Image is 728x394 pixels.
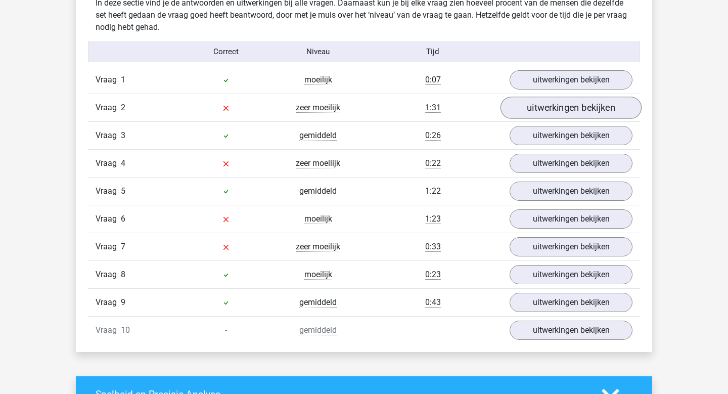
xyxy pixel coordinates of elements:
span: gemiddeld [299,130,337,141]
a: uitwerkingen bekijken [510,154,632,173]
span: Vraag [96,296,121,309]
span: 1 [121,75,125,84]
span: 1:31 [425,103,441,113]
span: 8 [121,270,125,279]
a: uitwerkingen bekijken [510,265,632,284]
a: uitwerkingen bekijken [510,70,632,90]
span: moeilijk [304,75,332,85]
a: uitwerkingen bekijken [510,321,632,340]
span: 1:22 [425,186,441,196]
div: Tijd [364,46,502,58]
span: Vraag [96,241,121,253]
span: 0:43 [425,297,441,308]
span: Vraag [96,185,121,197]
span: gemiddeld [299,186,337,196]
a: uitwerkingen bekijken [510,293,632,312]
span: Vraag [96,102,121,114]
span: Vraag [96,213,121,225]
a: uitwerkingen bekijken [500,97,642,119]
span: 10 [121,325,130,335]
a: uitwerkingen bekijken [510,237,632,256]
span: 6 [121,214,125,224]
span: 9 [121,297,125,307]
span: 1:23 [425,214,441,224]
span: 7 [121,242,125,251]
a: uitwerkingen bekijken [510,126,632,145]
span: Vraag [96,74,121,86]
span: moeilijk [304,214,332,224]
span: zeer moeilijk [296,158,340,168]
span: 0:23 [425,270,441,280]
a: uitwerkingen bekijken [510,182,632,201]
span: 0:07 [425,75,441,85]
span: moeilijk [304,270,332,280]
span: zeer moeilijk [296,242,340,252]
span: Vraag [96,129,121,142]
span: gemiddeld [299,325,337,335]
div: - [180,324,272,336]
div: Niveau [272,46,364,58]
span: 4 [121,158,125,168]
a: uitwerkingen bekijken [510,209,632,229]
span: Vraag [96,157,121,169]
span: 0:33 [425,242,441,252]
span: 5 [121,186,125,196]
span: 3 [121,130,125,140]
span: gemiddeld [299,297,337,308]
span: Vraag [96,269,121,281]
span: zeer moeilijk [296,103,340,113]
span: 2 [121,103,125,112]
span: 0:22 [425,158,441,168]
span: Vraag [96,324,121,336]
span: 0:26 [425,130,441,141]
div: Correct [180,46,272,58]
